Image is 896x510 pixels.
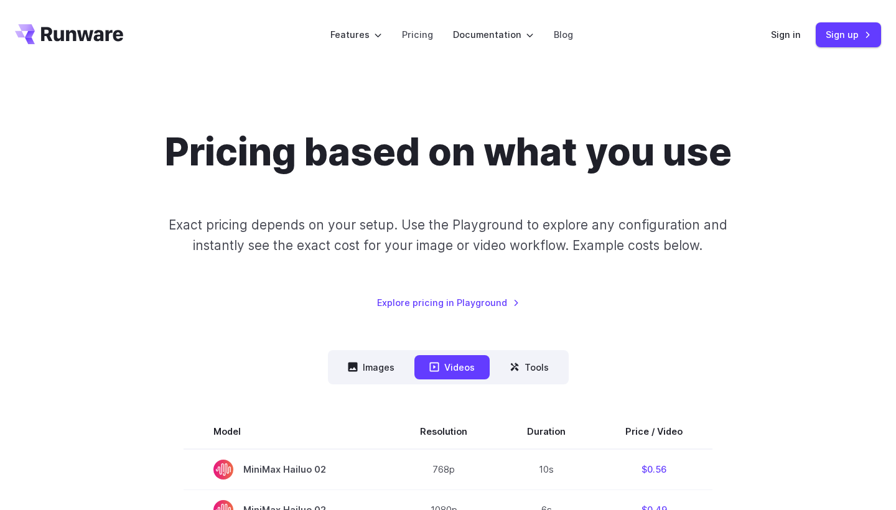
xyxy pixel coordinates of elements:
td: 10s [497,449,595,490]
button: Images [333,355,409,379]
td: 768p [390,449,497,490]
button: Tools [495,355,564,379]
a: Pricing [402,27,433,42]
h1: Pricing based on what you use [165,129,732,175]
label: Documentation [453,27,534,42]
p: Exact pricing depends on your setup. Use the Playground to explore any configuration and instantl... [145,215,751,256]
a: Sign in [771,27,801,42]
th: Duration [497,414,595,449]
a: Go to / [15,24,123,44]
th: Model [184,414,390,449]
th: Price / Video [595,414,712,449]
button: Videos [414,355,490,379]
a: Explore pricing in Playground [377,295,520,310]
th: Resolution [390,414,497,449]
td: $0.56 [595,449,712,490]
a: Blog [554,27,573,42]
span: MiniMax Hailuo 02 [213,460,360,480]
label: Features [330,27,382,42]
a: Sign up [816,22,881,47]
